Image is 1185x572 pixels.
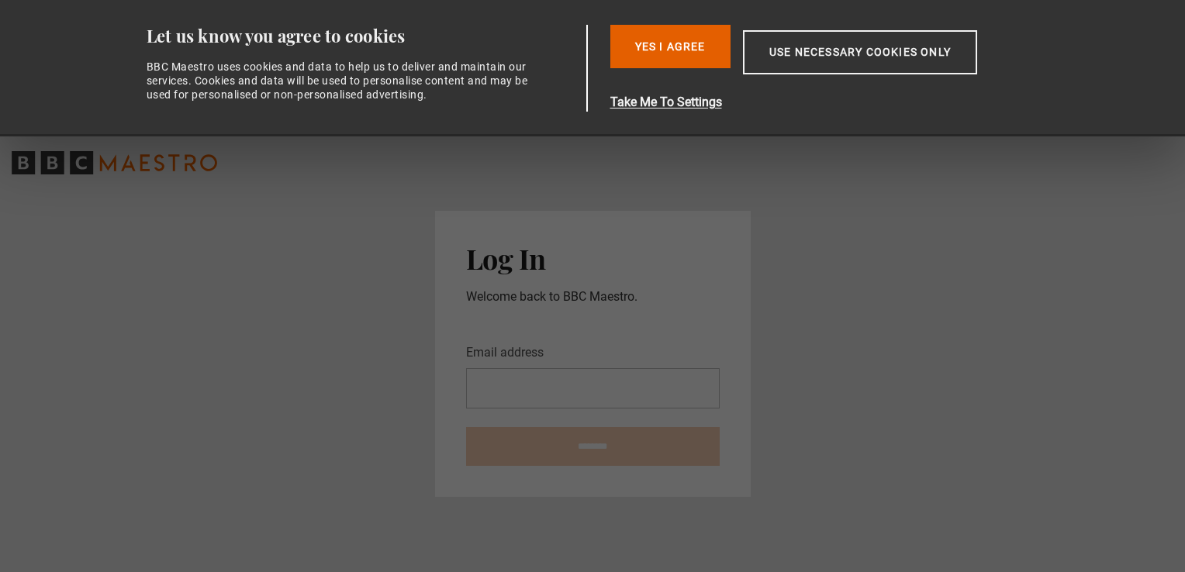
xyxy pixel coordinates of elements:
button: Use necessary cookies only [743,30,977,74]
button: Yes I Agree [610,25,731,68]
p: Welcome back to BBC Maestro. [466,288,720,306]
svg: BBC Maestro [12,151,217,174]
div: Let us know you agree to cookies [147,25,581,47]
button: Take Me To Settings [610,93,1051,112]
h2: Log In [466,242,720,274]
label: Email address [466,343,544,362]
div: BBC Maestro uses cookies and data to help us to deliver and maintain our services. Cookies and da... [147,60,537,102]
